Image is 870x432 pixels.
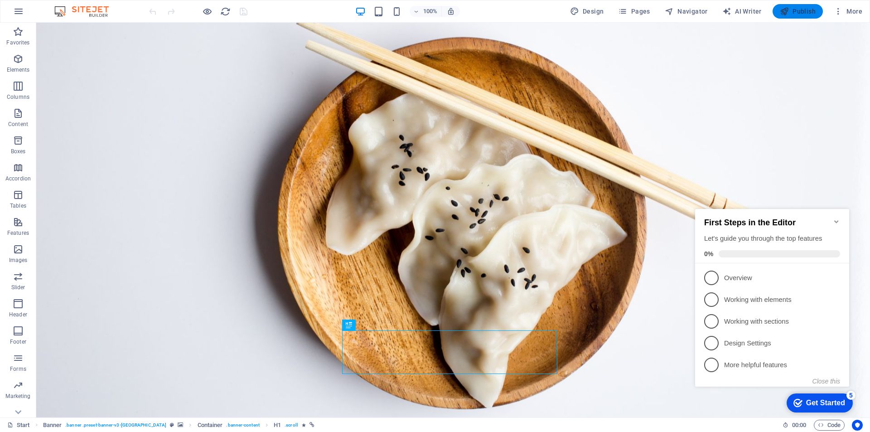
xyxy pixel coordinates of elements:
[52,6,120,17] img: Editor Logo
[834,7,862,16] span: More
[220,6,231,17] button: reload
[33,121,141,131] p: Working with sections
[4,93,158,115] li: Working with elements
[614,4,653,19] button: Pages
[780,7,816,16] span: Publish
[410,6,442,17] button: 100%
[155,195,164,204] div: 5
[274,420,281,431] span: Click to select. Double-click to edit
[33,78,141,87] p: Overview
[33,165,141,174] p: More helpful features
[95,198,161,217] div: Get Started 5 items remaining, 0% complete
[170,422,174,427] i: This element is a customizable preset
[9,257,28,264] p: Images
[4,136,158,158] li: Design Settings
[818,420,841,431] span: Code
[202,6,213,17] button: Click here to leave preview mode and continue editing
[43,420,62,431] span: Click to select. Double-click to edit
[285,420,298,431] span: . scroll
[4,71,158,93] li: Overview
[566,4,608,19] button: Design
[13,38,149,48] div: Let's guide you through the top features
[226,420,259,431] span: . banner-content
[618,7,650,16] span: Pages
[5,175,31,182] p: Accordion
[302,422,306,427] i: Element contains an animation
[722,7,762,16] span: AI Writer
[7,93,29,101] p: Columns
[447,7,455,15] i: On resize automatically adjust zoom level to fit chosen device.
[830,4,866,19] button: More
[65,420,166,431] span: . banner .preset-banner-v3-[GEOGRAPHIC_DATA]
[423,6,438,17] h6: 100%
[6,39,29,46] p: Favorites
[7,66,30,73] p: Elements
[309,422,314,427] i: This element is linked
[773,4,823,19] button: Publish
[7,229,29,237] p: Features
[220,6,231,17] i: Reload page
[198,420,223,431] span: Click to select. Double-click to edit
[33,143,141,152] p: Design Settings
[178,422,183,427] i: This element contains a background
[665,7,708,16] span: Navigator
[4,158,158,180] li: More helpful features
[121,182,149,189] button: Close this
[814,420,845,431] button: Code
[4,115,158,136] li: Working with sections
[11,284,25,291] p: Slider
[719,4,765,19] button: AI Writer
[5,393,30,400] p: Marketing
[10,365,26,373] p: Forms
[570,7,604,16] span: Design
[852,420,863,431] button: Usercentrics
[10,202,26,209] p: Tables
[783,420,807,431] h6: Session time
[661,4,711,19] button: Navigator
[13,54,27,62] span: 0%
[141,22,149,29] div: Minimize checklist
[8,121,28,128] p: Content
[798,422,800,428] span: :
[10,338,26,345] p: Footer
[11,148,26,155] p: Boxes
[566,4,608,19] div: Design (Ctrl+Alt+Y)
[7,420,30,431] a: Click to cancel selection. Double-click to open Pages
[43,420,314,431] nav: breadcrumb
[9,311,27,318] p: Header
[33,99,141,109] p: Working with elements
[792,420,806,431] span: 00 00
[13,22,149,32] h2: First Steps in the Editor
[115,203,154,211] div: Get Started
